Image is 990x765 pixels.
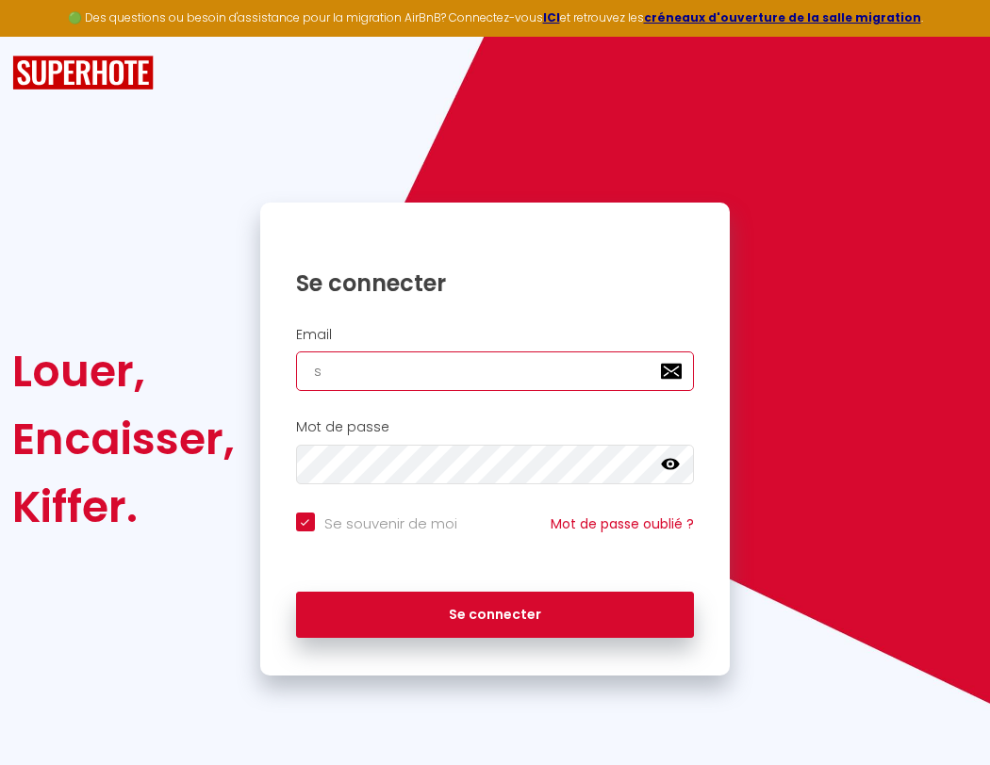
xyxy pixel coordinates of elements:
[296,327,695,343] h2: Email
[12,473,235,541] div: Kiffer.
[644,9,921,25] a: créneaux d'ouverture de la salle migration
[543,9,560,25] a: ICI
[296,351,695,391] input: Ton Email
[296,419,695,435] h2: Mot de passe
[12,337,235,405] div: Louer,
[12,56,154,90] img: SuperHote logo
[296,269,695,298] h1: Se connecter
[12,405,235,473] div: Encaisser,
[15,8,72,64] button: Ouvrir le widget de chat LiveChat
[296,592,695,639] button: Se connecter
[551,514,694,533] a: Mot de passe oublié ?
